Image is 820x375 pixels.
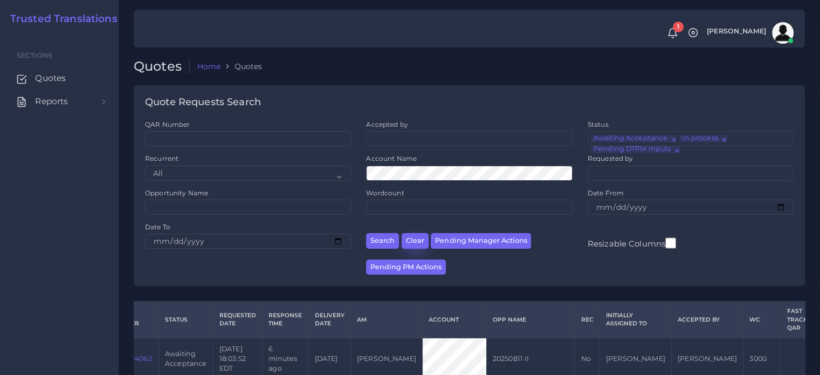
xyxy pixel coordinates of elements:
[588,154,633,163] label: Requested by
[197,61,221,72] a: Home
[8,67,111,90] a: Quotes
[772,22,794,44] img: avatar
[159,302,213,338] th: Status
[145,97,261,108] h4: Quote Requests Search
[588,188,624,197] label: Date From
[213,302,262,338] th: Requested Date
[701,22,797,44] a: [PERSON_NAME]avatar
[220,61,262,72] li: Quotes
[145,120,190,129] label: QAR Number
[588,236,676,250] label: Resizable Columns
[663,28,682,39] a: 1
[665,236,676,250] input: Resizable Columns
[486,302,575,338] th: Opp Name
[8,90,111,113] a: Reports
[366,188,404,197] label: Wordcount
[422,302,486,338] th: Account
[145,154,178,163] label: Recurrent
[145,222,170,231] label: Date To
[671,302,743,338] th: Accepted by
[591,135,677,142] li: Awaiting Acceptance
[366,120,408,129] label: Accepted by
[134,59,190,74] h2: Quotes
[3,13,118,25] a: Trusted Translations
[743,302,781,338] th: WC
[600,302,671,338] th: Initially Assigned to
[679,135,727,142] li: In process
[781,302,814,338] th: Fast Track QAR
[263,302,308,338] th: Response Time
[145,188,208,197] label: Opportunity Name
[707,28,766,35] span: [PERSON_NAME]
[673,22,684,32] span: 1
[308,302,350,338] th: Delivery Date
[402,233,429,249] button: Clear
[350,302,422,338] th: AM
[35,96,68,107] span: Reports
[591,146,680,153] li: Pending DTPM Inputs
[366,154,417,163] label: Account Name
[431,233,531,249] button: Pending Manager Actions
[366,260,446,275] button: Pending PM Actions
[588,120,609,129] label: Status
[35,72,66,84] span: Quotes
[17,51,52,59] span: Sections
[575,302,600,338] th: REC
[366,233,399,249] button: Search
